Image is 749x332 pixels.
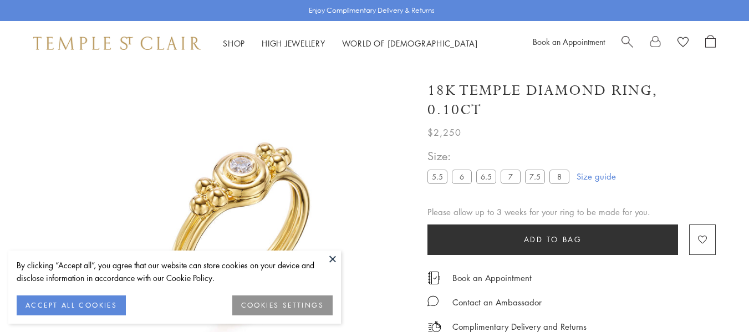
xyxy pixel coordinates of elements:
img: MessageIcon-01_2.svg [427,295,439,307]
a: High JewelleryHigh Jewellery [262,38,325,49]
label: 5.5 [427,170,447,183]
span: $2,250 [427,125,461,140]
a: Size guide [577,171,616,182]
a: View Wishlist [677,35,689,52]
img: icon_appointment.svg [427,272,441,284]
a: Book an Appointment [452,272,532,284]
button: ACCEPT ALL COOKIES [17,295,126,315]
label: 7.5 [525,170,545,183]
h1: 18K Temple Diamond Ring, 0.10ct [427,81,716,120]
label: 6 [452,170,472,183]
label: 8 [549,170,569,183]
span: Add to bag [524,233,582,246]
button: COOKIES SETTINGS [232,295,333,315]
div: By clicking “Accept all”, you agree that our website can store cookies on your device and disclos... [17,259,333,284]
div: Contact an Ambassador [452,295,542,309]
div: Please allow up to 3 weeks for your ring to be made for you. [427,205,716,219]
button: Add to bag [427,224,678,255]
a: Search [621,35,633,52]
label: 7 [501,170,521,183]
a: ShopShop [223,38,245,49]
p: Enjoy Complimentary Delivery & Returns [309,5,435,16]
a: Book an Appointment [533,36,605,47]
label: 6.5 [476,170,496,183]
span: Size: [427,147,574,165]
a: Open Shopping Bag [705,35,716,52]
nav: Main navigation [223,37,478,50]
a: World of [DEMOGRAPHIC_DATA]World of [DEMOGRAPHIC_DATA] [342,38,478,49]
img: Temple St. Clair [33,37,201,50]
